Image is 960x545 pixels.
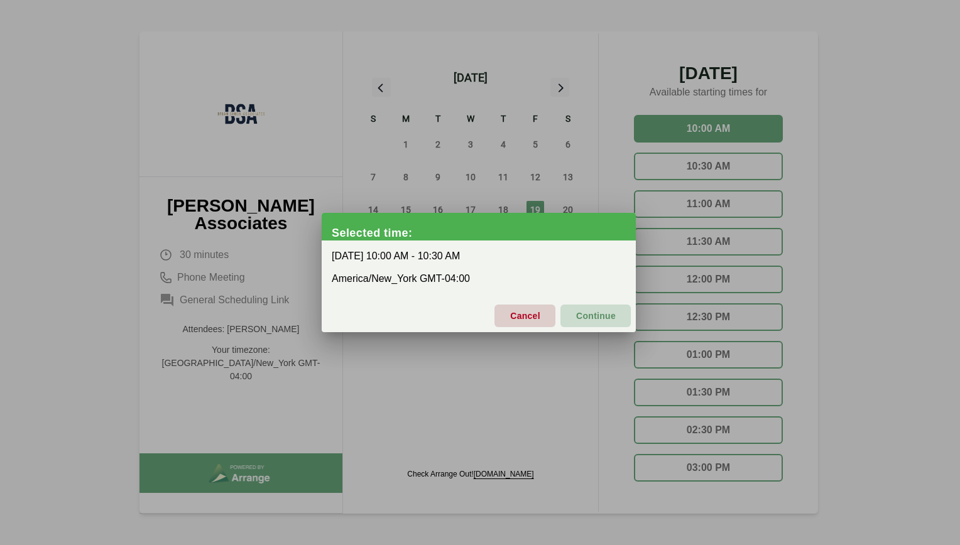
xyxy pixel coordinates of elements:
button: Continue [560,305,631,327]
button: Cancel [494,305,555,327]
div: [DATE] 10:00 AM - 10:30 AM America/New_York GMT-04:00 [322,240,636,294]
span: Cancel [510,303,540,329]
div: Selected time: [332,227,636,239]
span: Continue [575,303,616,329]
